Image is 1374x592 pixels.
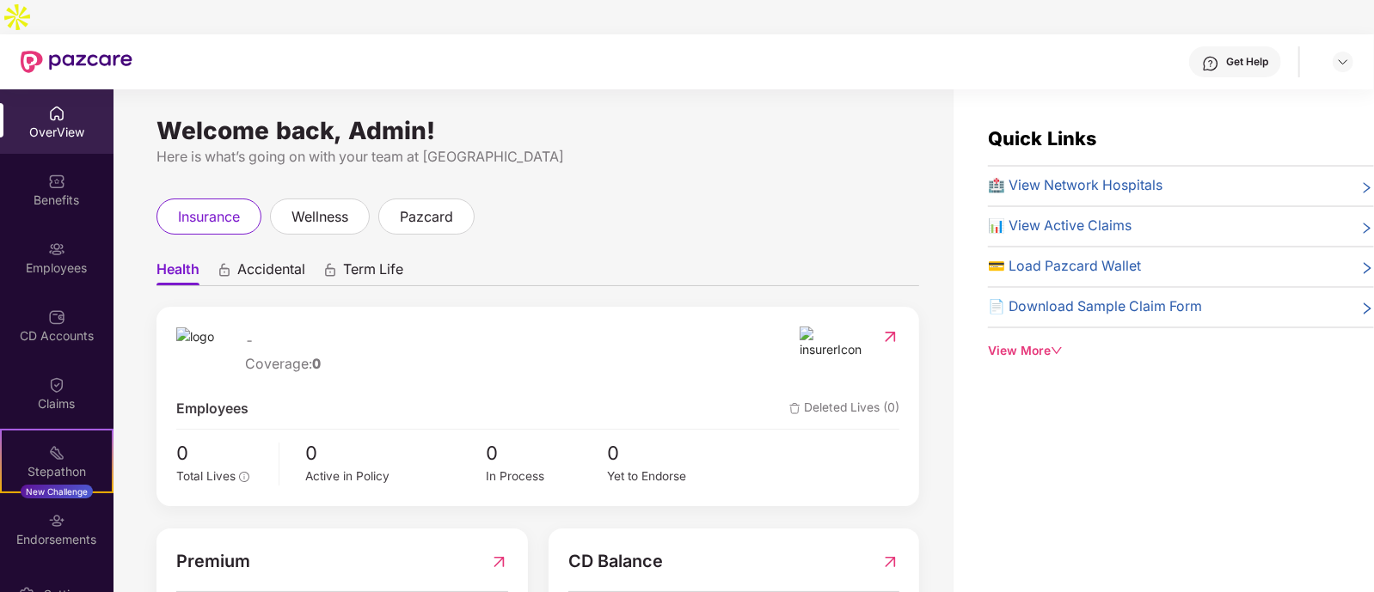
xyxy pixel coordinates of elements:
[48,308,65,326] img: svg+xml;base64,PHN2ZyBpZD0iQ0RfQWNjb3VudHMiIGRhdGEtbmFtZT0iQ0QgQWNjb3VudHMiIHhtbG5zPSJodHRwOi8vd3...
[988,175,1162,197] span: 🏥 View Network Hospitals
[48,512,65,529] img: svg+xml;base64,PHN2ZyBpZD0iRW5kb3JzZW1lbnRzIiB4bWxucz0iaHR0cDovL3d3dy53My5vcmcvMjAwMC9zdmciIHdpZH...
[2,463,112,480] div: Stepathon
[881,328,899,345] img: RedirectIcon
[789,399,899,420] span: Deleted Lives (0)
[568,548,663,575] span: CD Balance
[48,241,65,258] img: svg+xml;base64,PHN2ZyBpZD0iRW1wbG95ZWVzIiB4bWxucz0iaHR0cDovL3d3dy53My5vcmcvMjAwMC9zdmciIHdpZHRoPS...
[487,438,607,467] span: 0
[1360,219,1374,237] span: right
[988,342,1374,361] div: View More
[322,262,338,278] div: animation
[343,260,403,285] span: Term Life
[988,127,1096,150] span: Quick Links
[156,124,919,137] div: Welcome back, Admin!
[1360,259,1374,278] span: right
[217,262,232,278] div: animation
[245,331,321,352] span: -
[487,467,607,486] div: In Process
[48,105,65,122] img: svg+xml;base64,PHN2ZyBpZD0iSG9tZSIgeG1sbnM9Imh0dHA6Ly93d3cudzMub3JnLzIwMDAvc3ZnIiB3aWR0aD0iMjAiIG...
[988,216,1132,237] span: 📊 View Active Claims
[176,438,267,467] span: 0
[400,206,453,228] span: pazcard
[176,399,248,420] span: Employees
[607,438,727,467] span: 0
[1360,179,1374,197] span: right
[21,51,132,73] img: New Pazcare Logo
[156,146,919,168] div: Here is what’s going on with your team at [GEOGRAPHIC_DATA]
[48,173,65,190] img: svg+xml;base64,PHN2ZyBpZD0iQmVuZWZpdHMiIHhtbG5zPSJodHRwOi8vd3d3LnczLm9yZy8yMDAwL3N2ZyIgd2lkdGg9Ij...
[881,548,899,575] img: RedirectIcon
[490,548,508,575] img: RedirectIcon
[48,376,65,394] img: svg+xml;base64,PHN2ZyBpZD0iQ2xhaW0iIHhtbG5zPSJodHRwOi8vd3d3LnczLm9yZy8yMDAwL3N2ZyIgd2lkdGg9IjIwIi...
[239,472,249,482] span: info-circle
[1360,300,1374,318] span: right
[305,438,486,467] span: 0
[178,206,240,228] span: insurance
[245,354,321,375] div: Coverage:
[607,467,727,486] div: Yet to Endorse
[312,356,321,372] span: 0
[1051,345,1063,357] span: down
[176,548,250,575] span: Premium
[988,256,1141,278] span: 💳 Load Pazcard Wallet
[156,260,199,285] span: Health
[237,260,305,285] span: Accidental
[48,444,65,461] img: svg+xml;base64,PHN2ZyB4bWxucz0iaHR0cDovL3d3dy53My5vcmcvMjAwMC9zdmciIHdpZHRoPSIyMSIgaGVpZ2h0PSIyMC...
[176,469,236,483] span: Total Lives
[305,467,486,486] div: Active in Policy
[1202,55,1219,72] img: svg+xml;base64,PHN2ZyBpZD0iSGVscC0zMngzMiIgeG1sbnM9Imh0dHA6Ly93d3cudzMub3JnLzIwMDAvc3ZnIiB3aWR0aD...
[21,485,93,498] div: New Challenge
[176,327,214,346] img: logo
[988,296,1202,318] span: 📄 Download Sample Claim Form
[291,206,348,228] span: wellness
[1226,55,1268,69] div: Get Help
[789,403,800,414] img: deleteIcon
[1336,55,1350,69] img: svg+xml;base64,PHN2ZyBpZD0iRHJvcGRvd24tMzJ4MzIiIHhtbG5zPSJodHRwOi8vd3d3LnczLm9yZy8yMDAwL3N2ZyIgd2...
[800,327,864,359] img: insurerIcon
